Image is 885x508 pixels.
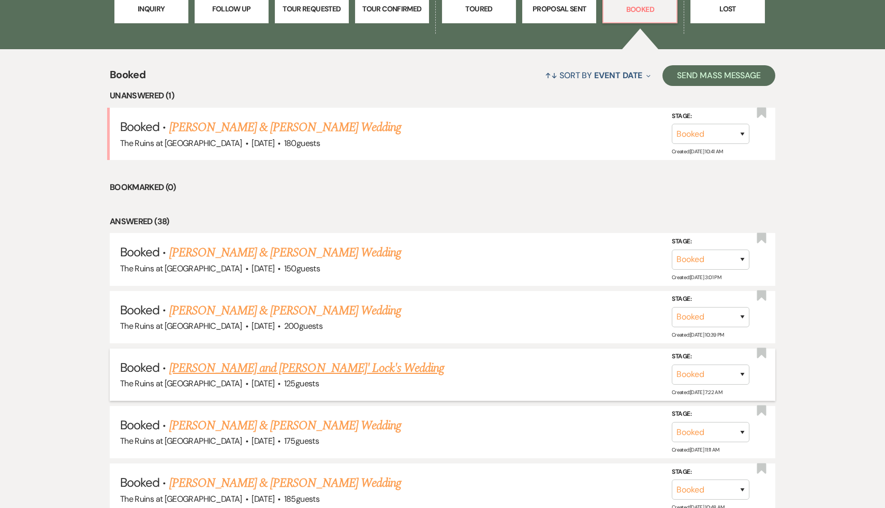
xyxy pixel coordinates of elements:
p: Follow Up [201,3,262,14]
span: Created: [DATE] 3:01 PM [672,273,721,280]
span: [DATE] [252,436,274,446]
span: The Ruins at [GEOGRAPHIC_DATA] [120,263,242,274]
p: Proposal Sent [529,3,589,14]
span: [DATE] [252,138,274,149]
li: Bookmarked (0) [110,181,775,194]
span: ↑↓ [545,70,557,81]
span: Booked [120,474,159,490]
label: Stage: [672,351,749,362]
span: 185 guests [284,494,319,504]
span: Booked [120,359,159,375]
span: [DATE] [252,378,274,389]
span: Booked [120,302,159,318]
a: [PERSON_NAME] & [PERSON_NAME] Wedding [169,301,401,320]
p: Toured [449,3,509,14]
a: [PERSON_NAME] & [PERSON_NAME] Wedding [169,474,401,492]
p: Tour Confirmed [362,3,422,14]
span: The Ruins at [GEOGRAPHIC_DATA] [120,378,242,389]
span: The Ruins at [GEOGRAPHIC_DATA] [120,494,242,504]
span: Booked [120,244,159,260]
label: Stage: [672,236,749,248]
p: Booked [610,4,670,15]
span: [DATE] [252,321,274,331]
p: Inquiry [121,3,182,14]
span: Created: [DATE] 7:22 AM [672,389,722,396]
span: 180 guests [284,138,320,149]
span: Booked [120,417,159,433]
span: [DATE] [252,494,274,504]
a: [PERSON_NAME] & [PERSON_NAME] Wedding [169,416,401,435]
span: 175 guests [284,436,319,446]
p: Tour Requested [282,3,342,14]
span: Booked [110,67,145,89]
span: Created: [DATE] 10:41 AM [672,148,722,155]
label: Stage: [672,467,749,478]
a: [PERSON_NAME] and [PERSON_NAME]' Lock's Wedding [169,359,445,378]
span: 150 guests [284,263,320,274]
li: Answered (38) [110,215,775,228]
a: [PERSON_NAME] & [PERSON_NAME] Wedding [169,118,401,137]
label: Stage: [672,294,749,305]
label: Stage: [672,110,749,122]
span: Created: [DATE] 11:11 AM [672,446,719,453]
p: Lost [697,3,758,14]
span: Created: [DATE] 10:39 PM [672,331,724,338]
li: Unanswered (1) [110,89,775,103]
button: Sort By Event Date [541,62,655,89]
span: 200 guests [284,321,322,331]
span: The Ruins at [GEOGRAPHIC_DATA] [120,436,242,446]
span: The Ruins at [GEOGRAPHIC_DATA] [120,321,242,331]
span: [DATE] [252,263,274,274]
span: Event Date [594,70,642,81]
label: Stage: [672,409,749,420]
span: 125 guests [284,378,319,389]
span: The Ruins at [GEOGRAPHIC_DATA] [120,138,242,149]
a: [PERSON_NAME] & [PERSON_NAME] Wedding [169,243,401,262]
span: Booked [120,119,159,135]
button: Send Mass Message [662,65,775,86]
